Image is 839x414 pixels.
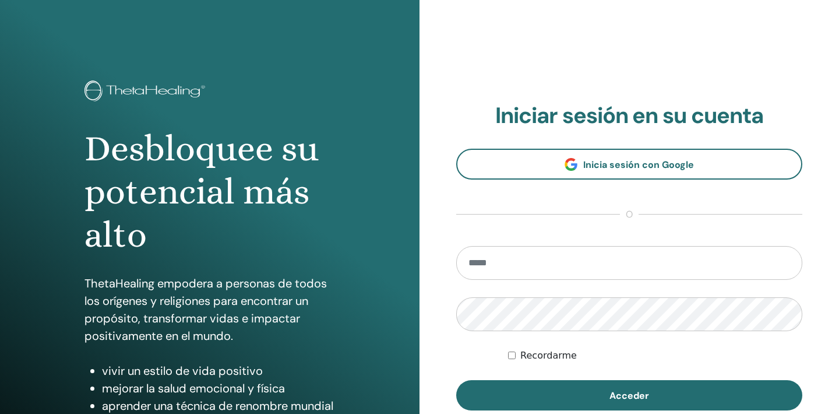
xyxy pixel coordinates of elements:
h2: Iniciar sesión en su cuenta [456,103,802,129]
h1: Desbloquee su potencial más alto [84,127,335,257]
span: o [620,208,639,222]
div: Mantenerme autenticado indefinidamente o hasta cerrar la sesión manualmente [508,349,802,363]
span: Inicia sesión con Google [583,159,694,171]
a: Inicia sesión con Google [456,149,802,180]
label: Recordarme [520,349,577,363]
button: Acceder [456,380,802,411]
span: Acceder [609,390,649,402]
li: vivir un estilo de vida positivo [102,362,335,380]
li: mejorar la salud emocional y física [102,380,335,397]
p: ThetaHealing empodera a personas de todos los orígenes y religiones para encontrar un propósito, ... [84,275,335,345]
